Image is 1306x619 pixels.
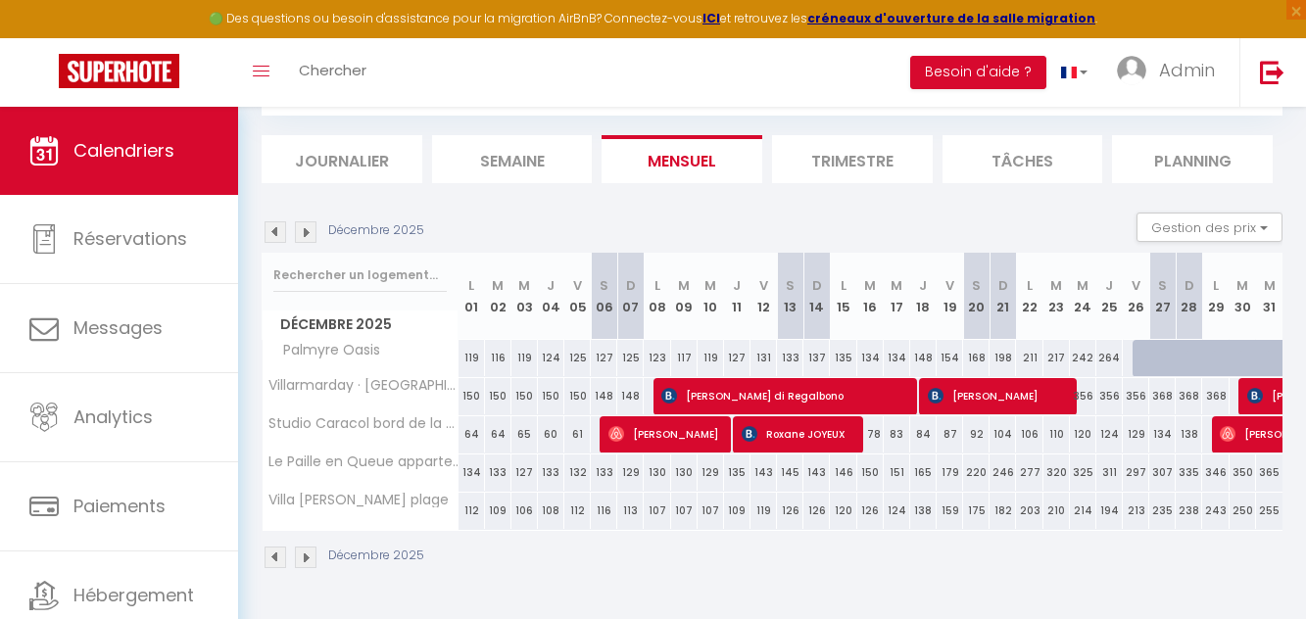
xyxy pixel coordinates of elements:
div: 64 [459,416,485,452]
th: 23 [1043,253,1070,340]
abbr: M [1050,276,1062,295]
abbr: V [945,276,954,295]
span: Villarmarday · [GEOGRAPHIC_DATA] en bord de mer et plages du Nord [266,378,461,393]
div: 109 [485,493,511,529]
th: 12 [750,253,777,340]
button: Gestion des prix [1137,213,1282,242]
span: Palmyre Oasis [266,340,385,361]
th: 26 [1123,253,1149,340]
th: 08 [644,253,670,340]
div: 368 [1149,378,1176,414]
a: créneaux d'ouverture de la salle migration [807,10,1095,26]
div: 148 [910,340,937,376]
abbr: L [1027,276,1033,295]
div: 194 [1096,493,1123,529]
abbr: L [468,276,474,295]
div: 130 [671,454,698,491]
abbr: L [841,276,846,295]
div: 116 [485,340,511,376]
abbr: S [786,276,795,295]
abbr: J [733,276,741,295]
div: 133 [777,340,803,376]
span: Réservations [73,226,187,251]
p: Décembre 2025 [328,221,424,240]
div: 150 [538,378,564,414]
p: Décembre 2025 [328,547,424,565]
button: Ouvrir le widget de chat LiveChat [16,8,74,67]
span: Studio Caracol bord de la mer [266,416,461,431]
div: 235 [1149,493,1176,529]
div: 168 [963,340,990,376]
div: 242 [1070,340,1096,376]
div: 64 [485,416,511,452]
div: 116 [591,493,617,529]
span: [PERSON_NAME] [608,415,723,452]
div: 150 [564,378,591,414]
div: 277 [1016,454,1042,491]
span: Décembre 2025 [263,310,458,339]
div: 134 [884,340,910,376]
div: 124 [884,493,910,529]
abbr: L [654,276,660,295]
span: Paiements [73,494,166,518]
div: 146 [830,454,856,491]
div: 350 [1230,454,1256,491]
th: 06 [591,253,617,340]
div: 123 [644,340,670,376]
div: 92 [963,416,990,452]
abbr: M [1236,276,1248,295]
div: 120 [830,493,856,529]
div: 107 [698,493,724,529]
abbr: V [573,276,582,295]
div: 132 [564,454,591,491]
div: 213 [1123,493,1149,529]
abbr: M [518,276,530,295]
div: 264 [1096,340,1123,376]
div: 307 [1149,454,1176,491]
div: 159 [937,493,963,529]
div: 356 [1070,378,1096,414]
div: 124 [538,340,564,376]
th: 13 [777,253,803,340]
th: 25 [1096,253,1123,340]
div: 243 [1202,493,1229,529]
div: 112 [564,493,591,529]
div: 104 [990,416,1016,452]
abbr: S [1158,276,1167,295]
div: 112 [459,493,485,529]
th: 15 [830,253,856,340]
div: 129 [1123,416,1149,452]
th: 30 [1230,253,1256,340]
div: 198 [990,340,1016,376]
li: Mensuel [602,135,762,183]
li: Planning [1112,135,1273,183]
span: [PERSON_NAME] di Regalbono [661,377,908,414]
div: 137 [803,340,830,376]
div: 109 [724,493,750,529]
div: 220 [963,454,990,491]
div: 150 [459,378,485,414]
abbr: M [864,276,876,295]
div: 175 [963,493,990,529]
div: 78 [857,416,884,452]
div: 107 [671,493,698,529]
span: Chercher [299,60,366,80]
div: 150 [485,378,511,414]
div: 119 [511,340,538,376]
abbr: J [547,276,555,295]
div: 325 [1070,454,1096,491]
abbr: M [678,276,690,295]
li: Tâches [943,135,1103,183]
th: 21 [990,253,1016,340]
a: ... Admin [1102,38,1239,107]
div: 84 [910,416,937,452]
button: Besoin d'aide ? [910,56,1046,89]
abbr: M [704,276,716,295]
th: 17 [884,253,910,340]
div: 119 [698,340,724,376]
div: 138 [1176,416,1202,452]
abbr: S [600,276,608,295]
th: 11 [724,253,750,340]
div: 217 [1043,340,1070,376]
